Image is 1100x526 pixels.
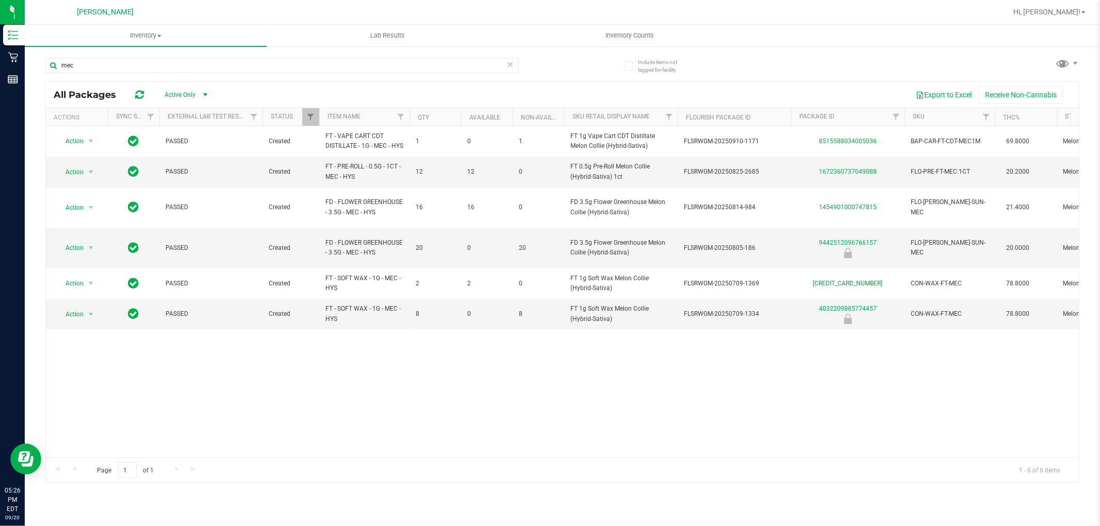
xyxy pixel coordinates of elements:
[978,86,1063,104] button: Receive Non-Cannabis
[54,89,126,100] span: All Packages
[166,279,256,289] span: PASSED
[911,309,989,319] span: CON-WAX-FT-MEC
[416,243,455,253] span: 20
[819,239,877,246] a: 9442512096766157
[269,167,313,177] span: Created
[85,276,97,291] span: select
[10,444,41,474] iframe: Resource center
[911,238,989,258] span: FLO-[PERSON_NAME]-SUN-MEC
[1001,164,1035,179] span: 20.2000
[128,276,139,291] span: In Sync
[519,279,558,289] span: 0
[245,108,262,126] a: Filter
[570,162,671,181] span: FT 0.5g Pre-Roll Melon Collie (Hybrid-Sativa) 1ct
[325,304,403,324] span: FT - SOFT WAX - 1G - MEC - HYS
[790,314,906,324] div: Newly Received
[1001,200,1035,215] span: 21.4000
[168,113,249,120] a: External Lab Test Result
[467,137,506,146] span: 0
[911,279,989,289] span: CON-WAX-FT-MEC
[118,462,137,478] input: 1
[88,462,162,478] span: Page of 1
[1001,307,1035,321] span: 78.8000
[56,134,84,148] span: Action
[570,238,671,258] span: FD 3.5g Flower Greenhouse Melon Collie (Hybrid-Sativa)
[1001,134,1035,149] span: 69.8000
[85,165,97,179] span: select
[356,31,419,40] span: Lab Results
[269,243,313,253] span: Created
[416,279,455,289] span: 2
[570,304,671,324] span: FT 1g Soft Wax Melon Collie (Hybrid-Sativa)
[85,200,97,215] span: select
[467,309,506,319] span: 0
[302,108,319,126] a: Filter
[5,486,20,514] p: 05:26 PM EDT
[128,200,139,214] span: In Sync
[519,243,558,253] span: 20
[5,514,20,521] p: 09/20
[56,241,84,255] span: Action
[128,164,139,179] span: In Sync
[327,113,360,120] a: Item Name
[684,243,785,253] span: FLSRWGM-20250805-186
[54,114,104,121] div: Actions
[978,108,995,126] a: Filter
[1001,276,1035,291] span: 78.8000
[416,137,455,146] span: 1
[8,74,18,84] inline-svg: Reports
[166,202,256,212] span: PASSED
[911,137,989,146] span: BAP-CAR-FT-CDT-MEC1M
[56,307,84,321] span: Action
[166,243,256,253] span: PASSED
[25,25,267,46] a: Inventory
[469,114,500,121] a: Available
[570,197,671,217] span: FD 3.5g Flower Greenhouse Melon Collie (Hybrid-Sativa)
[519,202,558,212] span: 0
[166,309,256,319] span: PASSED
[416,309,455,319] span: 8
[790,248,906,258] div: Newly Received
[911,197,989,217] span: FLO-[PERSON_NAME]-SUN-MEC
[684,309,785,319] span: FLSRWGM-20250709-1334
[269,279,313,289] span: Created
[507,58,514,71] span: Clear
[911,167,989,177] span: FLO-PRE-FT-MEC.1CT
[467,279,506,289] span: 2
[418,114,429,121] a: Qty
[819,138,877,145] a: 8515588034005036
[142,108,159,126] a: Filter
[1011,462,1069,478] span: 1 - 6 of 6 items
[519,167,558,177] span: 0
[661,108,678,126] a: Filter
[519,137,558,146] span: 1
[56,276,84,291] span: Action
[467,167,506,177] span: 12
[128,241,139,255] span: In Sync
[813,280,883,287] a: [CREDIT_CARD_NUMBER]
[166,137,256,146] span: PASSED
[819,168,877,175] a: 1672360737049088
[570,131,671,151] span: FT 1g Vape Cart CDT Distillate Melon Collie (Hybrid-Sativa)
[1003,114,1020,121] a: THC%
[166,167,256,177] span: PASSED
[684,167,785,177] span: FLSRWGM-20250825-2685
[519,309,558,319] span: 8
[325,274,403,293] span: FT - SOFT WAX - 1G - MEC - HYS
[1001,241,1035,256] span: 20.0000
[325,197,403,217] span: FD - FLOWER GREENHOUSE - 3.5G - MEC - HYS
[592,31,668,40] span: Inventory Counts
[416,202,455,212] span: 16
[392,108,409,126] a: Filter
[416,167,455,177] span: 12
[570,274,671,293] span: FT 1g Soft Wax Melon Collie (Hybrid-Sativa)
[819,203,877,211] a: 1454901000747815
[572,113,650,120] a: Sku Retail Display Name
[116,113,156,120] a: Sync Status
[128,307,139,321] span: In Sync
[888,108,905,126] a: Filter
[521,114,567,121] a: Non-Available
[325,131,403,151] span: FT - VAPE CART CDT DISTILLATE - 1G - MEC - HYS
[85,307,97,321] span: select
[56,200,84,215] span: Action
